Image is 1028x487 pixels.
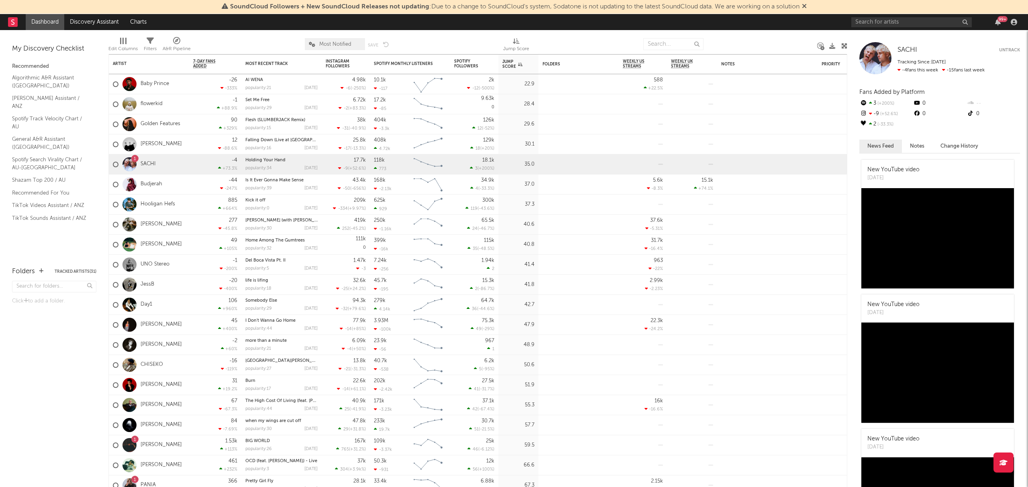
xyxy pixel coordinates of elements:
div: ( ) [470,286,494,291]
a: JessB [141,281,154,288]
div: Jump Score [503,44,529,54]
div: 3 [859,98,913,109]
div: 115k [484,238,494,243]
span: -33.3 % [876,122,893,127]
a: SACHI [897,46,917,54]
div: New YouTube video [867,166,920,174]
a: Shazam Top 200 / AU [12,176,88,185]
svg: Chart title [410,134,446,154]
div: 43.4k [353,178,366,183]
a: Home Among The Gumtrees [245,238,305,243]
div: 37.0 [502,180,534,189]
a: Golden Features [141,121,180,128]
input: Search for artists [851,17,972,27]
div: -4 [232,158,237,163]
div: [DATE] [304,106,318,110]
div: -2.13k [374,186,392,191]
button: Change History [932,140,986,153]
div: [DATE] [304,286,318,291]
button: Tracked Artists(31) [55,270,96,274]
a: Burn [245,379,255,383]
div: -1 [233,258,237,263]
div: +105 % [219,246,237,251]
svg: Chart title [410,275,446,295]
a: CHISEKO [141,361,163,368]
div: Home Among The Gumtrees [245,238,318,243]
div: My Discovery Checklist [12,44,96,54]
div: 118k [374,158,385,163]
span: SACHI [897,47,917,53]
a: Dashboard [26,14,64,30]
div: Notes [721,62,802,67]
span: +9.97 % [349,207,365,211]
a: [PERSON_NAME] [141,221,182,228]
div: [DATE] [304,126,318,130]
span: -17 [344,146,350,151]
div: popularity: 21 [245,86,271,90]
div: 10.1k [374,77,386,83]
a: General A&R Assistant ([GEOGRAPHIC_DATA]) [12,135,88,151]
div: ( ) [467,85,494,91]
div: [DATE] [304,206,318,211]
div: 168k [374,178,385,183]
div: Filters [144,34,157,57]
div: -44 [228,178,237,183]
div: ( ) [339,146,366,151]
a: Is It Ever Gonna Make Sense [245,178,304,183]
div: ( ) [467,246,494,251]
div: 40.8 [502,240,534,250]
span: 18 [475,146,480,151]
div: 111k [356,236,366,241]
button: News Feed [859,140,902,153]
svg: Chart title [410,175,446,195]
a: Somebody Else [245,298,277,303]
div: ( ) [472,126,494,131]
div: [DATE] [304,186,318,191]
div: Holding Your Hand [245,158,318,162]
a: [PERSON_NAME] [141,321,182,328]
a: Spotify Track Velocity Chart / AU [12,114,88,131]
div: 1.47k [353,258,366,263]
a: BIG WORLD [245,439,270,443]
div: 41.4 [502,260,534,270]
div: 37.3 [502,200,534,209]
a: Flesh (SLUMBERJACK Remix) [245,118,305,122]
a: [PERSON_NAME] [141,241,182,248]
div: popularity: 5 [245,266,269,271]
div: -16k [374,246,388,252]
div: Priority [822,62,854,67]
div: 65.5k [481,218,494,223]
span: -2 [344,106,348,111]
span: -9 [343,166,348,171]
span: 2 [492,267,494,271]
span: -13.3 % [351,146,365,151]
button: Undo the changes to the current view. [383,41,389,48]
span: Weekly UK Streams [671,59,701,69]
svg: Chart title [410,114,446,134]
span: -6 [346,86,351,91]
div: 40.6 [502,220,534,229]
span: -3 [361,267,366,271]
div: popularity: 18 [245,286,271,291]
div: 35.0 [502,160,534,169]
div: 45.7k [374,278,387,283]
div: Most Recent Track [245,61,306,66]
div: -8.3 % [647,186,663,191]
div: 4.72k [374,146,390,151]
svg: Chart title [410,195,446,215]
div: 9.63k [481,96,494,101]
svg: Chart title [410,215,446,235]
div: popularity: 34 [245,166,272,170]
button: Untrack [999,46,1020,54]
div: ( ) [470,186,494,191]
div: 0 [913,98,966,109]
div: Filters [144,44,157,54]
div: ( ) [465,206,494,211]
div: [DATE] [304,86,318,90]
a: [PERSON_NAME] [141,402,182,408]
div: 32.6k [353,278,366,283]
span: 7-Day Fans Added [193,59,225,69]
div: 2.99k [650,278,663,283]
a: Charts [124,14,152,30]
div: 99 + [997,16,1008,22]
